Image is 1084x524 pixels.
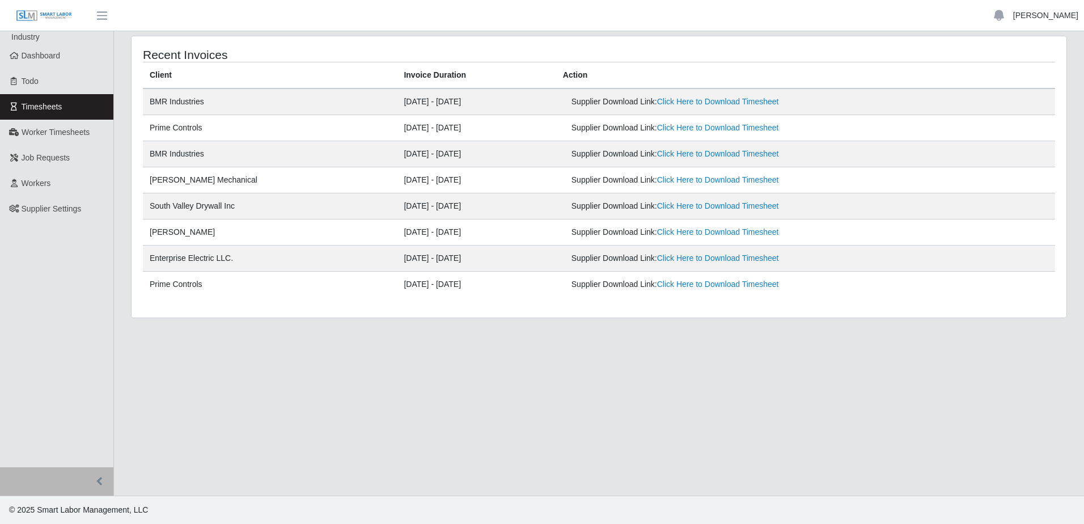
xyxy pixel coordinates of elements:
[397,272,556,298] td: [DATE] - [DATE]
[397,88,556,115] td: [DATE] - [DATE]
[571,252,878,264] div: Supplier Download Link:
[397,62,556,89] th: Invoice Duration
[22,102,62,111] span: Timesheets
[22,77,39,86] span: Todo
[657,97,779,106] a: Click Here to Download Timesheet
[143,272,397,298] td: Prime Controls
[571,226,878,238] div: Supplier Download Link:
[571,96,878,108] div: Supplier Download Link:
[397,193,556,219] td: [DATE] - [DATE]
[1013,10,1078,22] a: [PERSON_NAME]
[9,505,148,514] span: © 2025 Smart Labor Management, LLC
[571,278,878,290] div: Supplier Download Link:
[143,219,397,246] td: [PERSON_NAME]
[397,219,556,246] td: [DATE] - [DATE]
[22,153,70,162] span: Job Requests
[143,246,397,272] td: Enterprise Electric LLC.
[397,115,556,141] td: [DATE] - [DATE]
[556,62,1055,89] th: Action
[571,174,878,186] div: Supplier Download Link:
[571,148,878,160] div: Supplier Download Link:
[571,200,878,212] div: Supplier Download Link:
[16,10,73,22] img: SLM Logo
[22,179,51,188] span: Workers
[397,167,556,193] td: [DATE] - [DATE]
[143,62,397,89] th: Client
[657,175,779,184] a: Click Here to Download Timesheet
[397,246,556,272] td: [DATE] - [DATE]
[22,128,90,137] span: Worker Timesheets
[143,167,397,193] td: [PERSON_NAME] Mechanical
[397,141,556,167] td: [DATE] - [DATE]
[657,149,779,158] a: Click Here to Download Timesheet
[657,280,779,289] a: Click Here to Download Timesheet
[143,48,513,62] h4: Recent Invoices
[143,88,397,115] td: BMR Industries
[143,115,397,141] td: Prime Controls
[22,51,61,60] span: Dashboard
[657,227,779,236] a: Click Here to Download Timesheet
[143,141,397,167] td: BMR Industries
[22,204,82,213] span: Supplier Settings
[657,201,779,210] a: Click Here to Download Timesheet
[657,253,779,263] a: Click Here to Download Timesheet
[143,193,397,219] td: South Valley Drywall Inc
[11,32,40,41] span: Industry
[657,123,779,132] a: Click Here to Download Timesheet
[571,122,878,134] div: Supplier Download Link:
